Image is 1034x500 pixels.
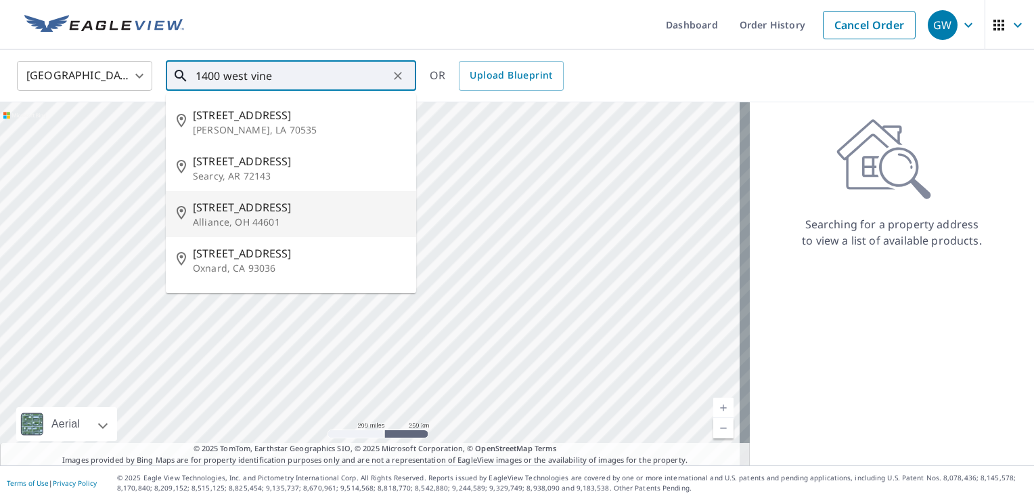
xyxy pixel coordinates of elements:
[823,11,916,39] a: Cancel Order
[16,407,117,441] div: Aerial
[388,66,407,85] button: Clear
[801,216,983,249] p: Searching for a property address to view a list of available products.
[47,407,84,441] div: Aerial
[193,153,405,169] span: [STREET_ADDRESS]
[475,443,532,453] a: OpenStreetMap
[928,10,958,40] div: GW
[193,123,405,137] p: [PERSON_NAME], LA 70535
[193,262,405,275] p: Oxnard, CA 93036
[193,107,405,123] span: [STREET_ADDRESS]
[193,245,405,262] span: [STREET_ADDRESS]
[17,57,152,95] div: [GEOGRAPHIC_DATA]
[193,169,405,183] p: Searcy, AR 72143
[7,478,49,488] a: Terms of Use
[713,418,734,438] a: Current Level 5, Zoom Out
[430,61,564,91] div: OR
[193,291,405,308] span: [STREET_ADDRESS]
[53,478,97,488] a: Privacy Policy
[7,479,97,487] p: |
[193,215,405,229] p: Alliance, OH 44601
[459,61,563,91] a: Upload Blueprint
[194,443,557,455] span: © 2025 TomTom, Earthstar Geographics SIO, © 2025 Microsoft Corporation, ©
[713,398,734,418] a: Current Level 5, Zoom In
[470,67,552,84] span: Upload Blueprint
[117,473,1027,493] p: © 2025 Eagle View Technologies, Inc. and Pictometry International Corp. All Rights Reserved. Repo...
[196,57,388,95] input: Search by address or latitude-longitude
[24,15,184,35] img: EV Logo
[193,199,405,215] span: [STREET_ADDRESS]
[535,443,557,453] a: Terms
